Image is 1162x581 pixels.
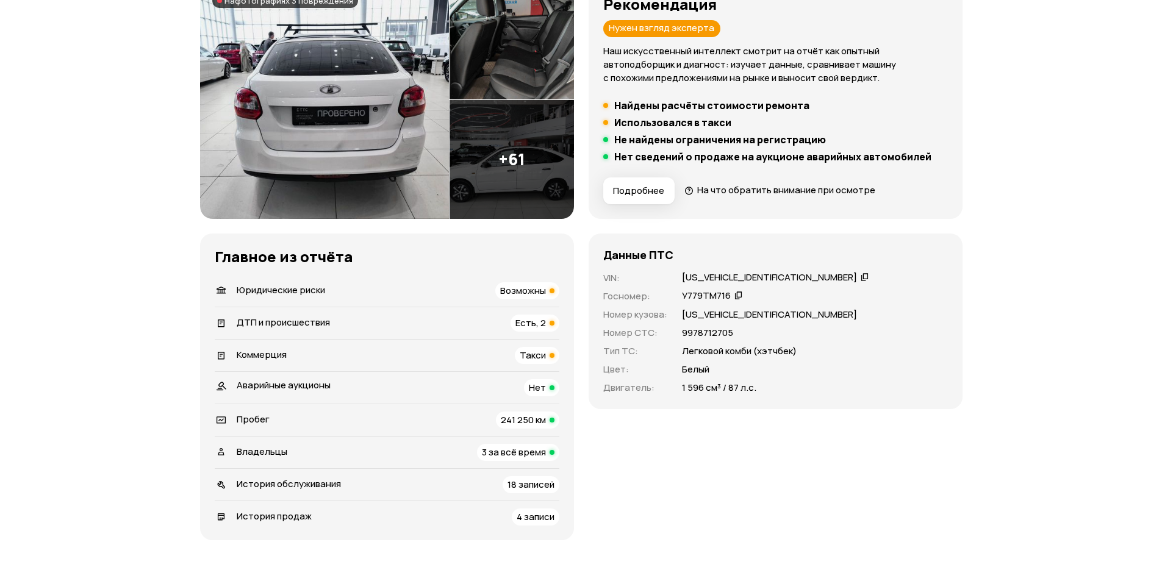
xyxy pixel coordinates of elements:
p: 1 596 см³ / 87 л.с. [682,381,756,394]
p: [US_VEHICLE_IDENTIFICATION_NUMBER] [682,308,857,321]
h5: Нет сведений о продаже на аукционе аварийных автомобилей [614,151,931,163]
div: У779ТМ716 [682,290,731,302]
span: 18 записей [507,478,554,491]
p: 9978712705 [682,326,733,340]
a: На что обратить внимание при осмотре [684,184,876,196]
p: Двигатель : [603,381,667,394]
span: 4 записи [517,510,554,523]
span: История продаж [237,510,312,522]
p: Номер кузова : [603,308,667,321]
span: Подробнее [613,185,664,197]
span: Нет [529,381,546,394]
h4: Данные ПТС [603,248,673,262]
span: 241 250 км [501,413,546,426]
span: Коммерция [237,348,287,361]
p: Номер СТС : [603,326,667,340]
div: [US_VEHICLE_IDENTIFICATION_NUMBER] [682,271,857,284]
button: Подробнее [603,177,675,204]
span: ДТП и происшествия [237,316,330,329]
span: 3 за всё время [482,446,546,458]
p: Тип ТС : [603,344,667,358]
span: Такси [520,349,546,362]
h5: Не найдены ограничения на регистрацию [614,134,826,146]
p: Цвет : [603,363,667,376]
span: История обслуживания [237,477,341,490]
h3: Главное из отчёта [215,248,559,265]
span: На что обратить внимание при осмотре [697,184,875,196]
p: Наш искусственный интеллект смотрит на отчёт как опытный автоподборщик и диагност: изучает данные... [603,45,948,85]
span: Есть, 2 [515,316,546,329]
span: Возможны [500,284,546,297]
span: Владельцы [237,445,287,458]
h5: Найдены расчёты стоимости ремонта [614,99,809,112]
span: Пробег [237,413,270,426]
div: Нужен взгляд эксперта [603,20,720,37]
p: Легковой комби (хэтчбек) [682,344,797,358]
p: VIN : [603,271,667,285]
span: Юридические риски [237,283,325,296]
span: Аварийные аукционы [237,379,331,391]
h5: Использовался в такси [614,116,731,129]
p: Госномер : [603,290,667,303]
p: Белый [682,363,709,376]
